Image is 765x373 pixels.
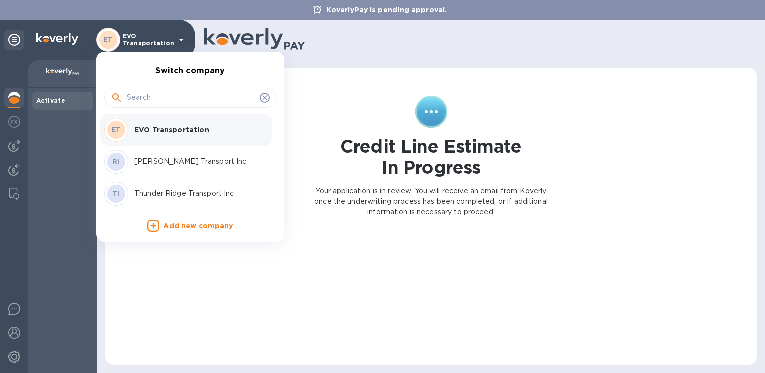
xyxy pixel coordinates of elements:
b: TI [113,190,120,197]
b: RI [113,158,120,165]
p: Thunder Ridge Transport Inc [134,188,260,199]
p: Add new company [163,221,233,232]
p: [PERSON_NAME] Transport Inc [134,156,260,167]
input: Search [127,90,256,105]
b: ET [112,126,121,133]
p: EVO Transportation [134,125,260,135]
